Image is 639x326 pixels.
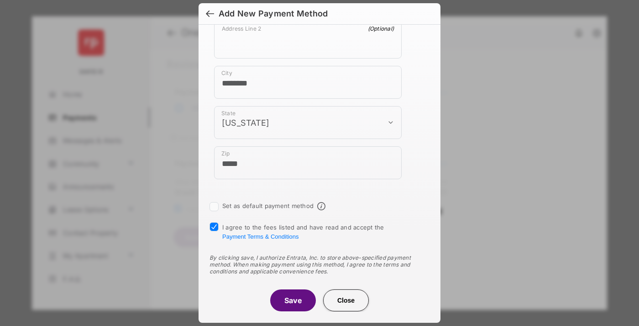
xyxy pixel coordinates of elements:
button: I agree to the fees listed and have read and accept the [222,233,299,240]
div: payment_method_screening[postal_addresses][locality] [214,66,402,99]
label: Set as default payment method [222,202,314,209]
div: payment_method_screening[postal_addresses][postalCode] [214,146,402,179]
div: Add New Payment Method [219,9,328,19]
div: payment_method_screening[postal_addresses][administrativeArea] [214,106,402,139]
span: Default payment method info [317,202,325,210]
button: Save [270,289,316,311]
div: By clicking save, I authorize Entrata, Inc. to store above-specified payment method. When making ... [210,254,429,275]
div: payment_method_screening[postal_addresses][addressLine2] [214,21,402,59]
span: I agree to the fees listed and have read and accept the [222,224,384,240]
button: Close [323,289,369,311]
